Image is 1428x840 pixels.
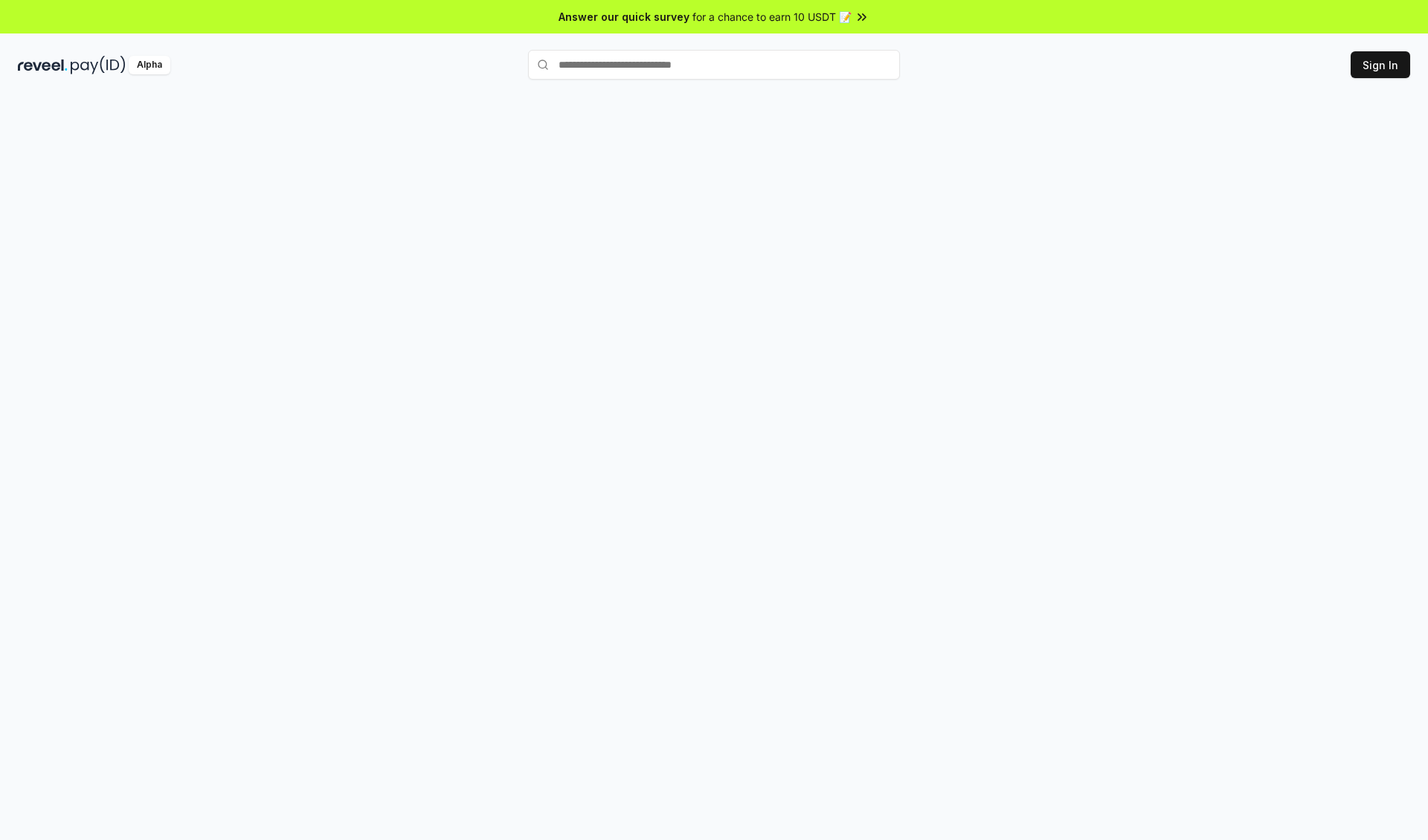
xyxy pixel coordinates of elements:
span: Answer our quick survey [559,9,689,25]
img: reveel_dark [18,56,68,74]
div: Alpha [129,56,170,74]
button: Sign In [1351,51,1410,78]
span: for a chance to earn 10 USDT 📝 [692,9,852,25]
img: pay_id [71,56,126,74]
